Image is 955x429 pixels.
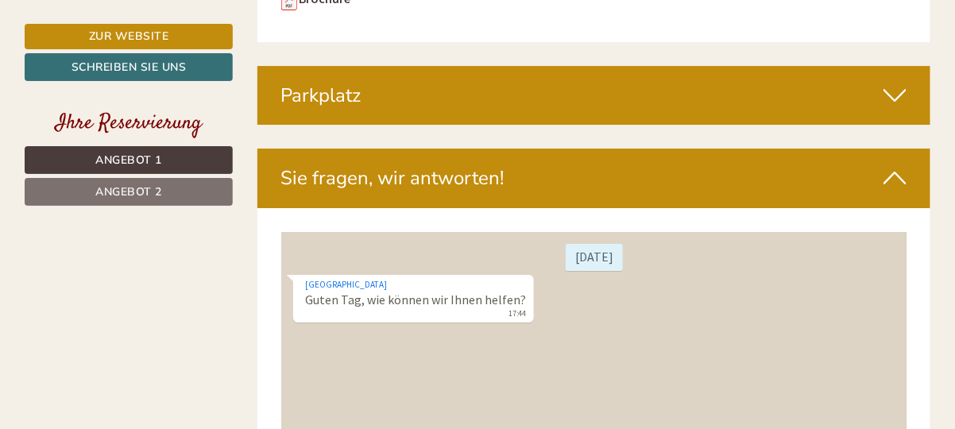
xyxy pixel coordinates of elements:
[257,66,931,125] div: Parkplatz
[95,153,162,168] span: Angebot 1
[25,53,233,81] a: Schreiben Sie uns
[24,46,245,59] div: [GEOGRAPHIC_DATA]
[25,109,233,138] div: Ihre Reservierung
[95,184,162,199] span: Angebot 2
[284,12,342,39] div: [DATE]
[257,149,931,207] div: Sie fragen, wir antworten!
[24,77,245,88] small: 17:44
[12,43,253,91] div: Guten Tag, wie können wir Ihnen helfen?
[25,24,233,49] a: Zur Website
